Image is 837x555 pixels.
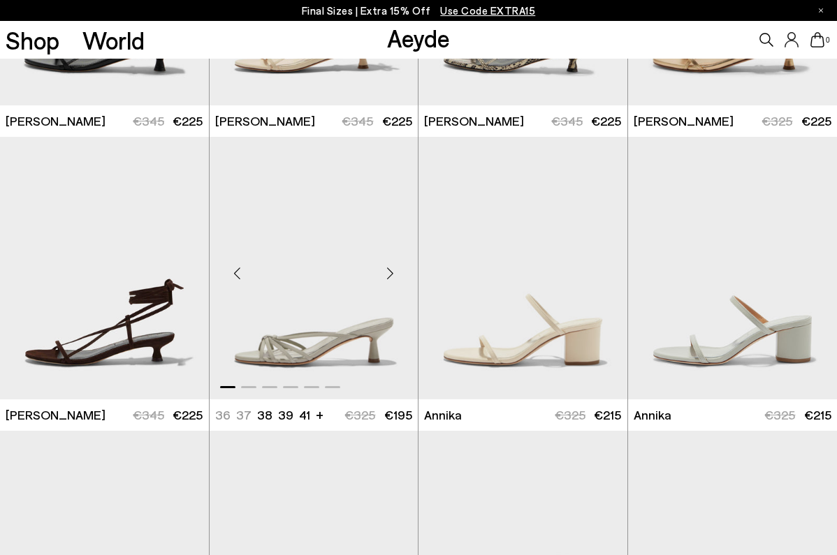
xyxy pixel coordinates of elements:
img: Abby Leather Mules [210,137,418,399]
span: €325 [762,113,792,128]
a: Aeyde [387,23,450,52]
span: €325 [555,407,585,422]
span: €345 [342,113,373,128]
li: 39 [278,406,293,424]
span: €215 [804,407,831,422]
p: Final Sizes | Extra 15% Off [302,2,536,20]
span: Navigate to /collections/ss25-final-sizes [440,4,535,17]
span: €225 [591,113,621,128]
span: [PERSON_NAME] [6,406,105,424]
a: Next slide Previous slide [210,137,418,399]
span: €325 [344,407,375,422]
span: Annika [634,406,671,424]
span: €345 [551,113,583,128]
a: Next slide Previous slide [418,137,627,399]
span: €345 [133,407,164,422]
div: Next slide [369,253,411,295]
span: €345 [133,113,164,128]
li: 41 [299,406,310,424]
img: Annika Leather Sandals [418,137,627,399]
a: [PERSON_NAME] €345 €225 [210,105,418,137]
a: Annika €325 €215 [418,399,627,431]
a: [PERSON_NAME] €345 €225 [418,105,627,137]
div: Previous slide [217,253,259,295]
ul: variant [215,406,307,424]
span: €215 [594,407,621,422]
span: [PERSON_NAME] [634,112,734,130]
a: World [82,28,145,52]
span: [PERSON_NAME] [215,112,315,130]
span: €225 [173,113,203,128]
div: 1 / 6 [210,137,418,399]
div: 1 / 6 [418,137,627,399]
a: Shop [6,28,59,52]
span: Annika [424,406,462,424]
a: 0 [810,32,824,47]
a: 36 37 38 39 41 + €325 €195 [210,399,418,431]
li: + [316,405,323,424]
span: €325 [764,407,795,422]
span: 0 [824,36,831,44]
span: €225 [382,113,412,128]
span: €225 [801,113,831,128]
span: [PERSON_NAME] [424,112,524,130]
span: €195 [384,407,412,422]
span: €225 [173,407,203,422]
li: 38 [257,406,272,424]
span: [PERSON_NAME] [6,112,105,130]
